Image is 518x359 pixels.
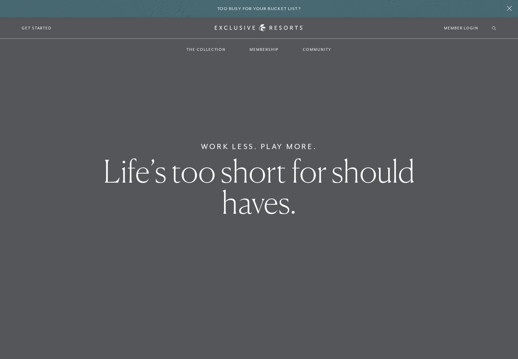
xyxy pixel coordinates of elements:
[243,39,286,59] a: Membership
[296,39,338,59] a: Community
[180,39,232,59] a: The Collection
[22,25,52,31] a: Get Started
[201,141,317,152] h6: Work Less. Play More.
[444,25,478,31] a: Member Login
[90,156,428,218] h1: Life’s too short for should haves.
[217,6,301,12] h6: Too busy for your bucket list?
